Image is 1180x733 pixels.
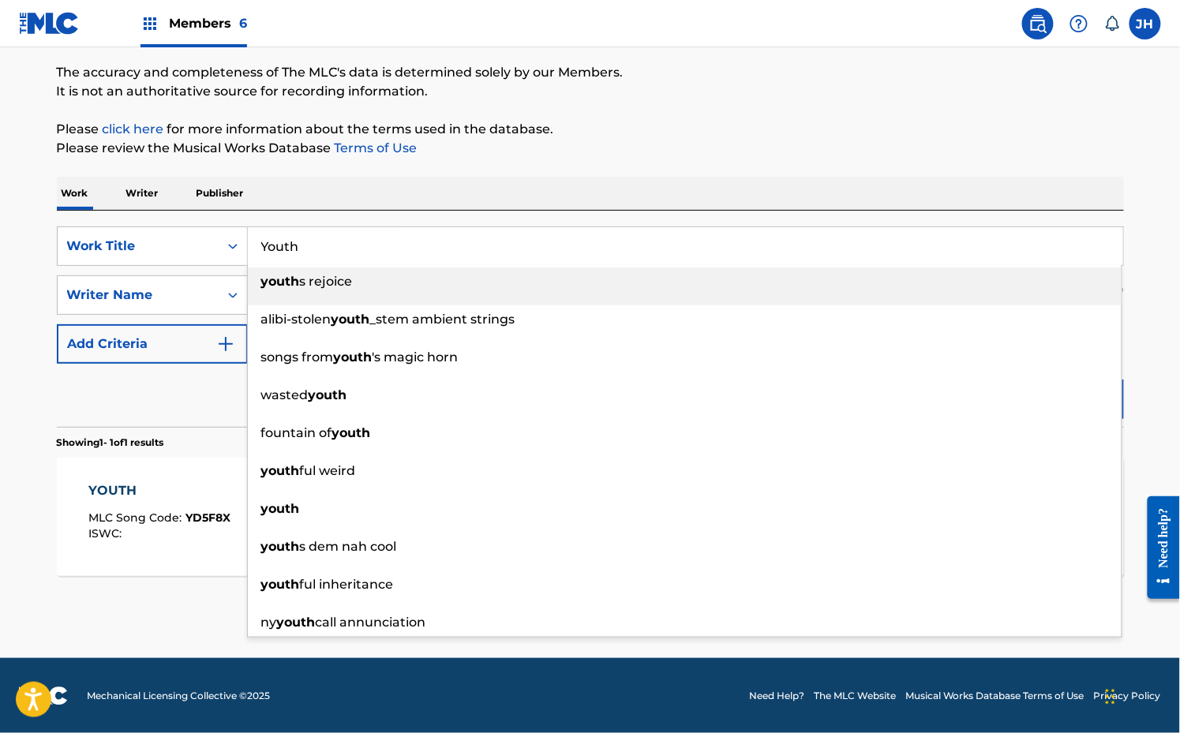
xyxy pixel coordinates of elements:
[261,387,309,402] span: wasted
[57,63,1124,82] p: The accuracy and completeness of The MLC's data is determined solely by our Members.
[261,615,277,630] span: ny
[261,463,300,478] strong: youth
[261,425,332,440] span: fountain of
[261,274,300,289] strong: youth
[261,501,300,516] strong: youth
[1022,8,1054,39] a: Public Search
[57,139,1124,158] p: Please review the Musical Works Database
[1106,673,1115,720] div: Drag
[300,463,356,478] span: ful weird
[88,481,230,500] div: YOUTH
[57,226,1124,427] form: Search Form
[373,350,459,365] span: 's magic horn
[239,16,247,31] span: 6
[19,686,68,705] img: logo
[57,458,1124,576] a: YOUTHMLC Song Code:YD5F8XISWC:Writers (3)[PERSON_NAME], [PERSON_NAME], [PERSON_NAME]Recording Art...
[1136,484,1180,611] iframe: Resource Center
[192,177,249,210] p: Publisher
[300,539,397,554] span: s dem nah cool
[277,615,316,630] strong: youth
[1101,657,1180,733] iframe: Chat Widget
[1094,689,1161,703] a: Privacy Policy
[309,387,347,402] strong: youth
[67,286,209,305] div: Writer Name
[1063,8,1095,39] div: Help
[261,539,300,554] strong: youth
[332,140,418,155] a: Terms of Use
[332,425,371,440] strong: youth
[57,82,1124,101] p: It is not an authoritative source for recording information.
[261,350,334,365] span: songs from
[300,577,394,592] span: ful inheritance
[334,350,373,365] strong: youth
[316,615,426,630] span: call annunciation
[122,177,163,210] p: Writer
[905,689,1084,703] a: Musical Works Database Terms of Use
[370,312,515,327] span: _stem ambient strings
[749,689,804,703] a: Need Help?
[87,689,270,703] span: Mechanical Licensing Collective © 2025
[1069,14,1088,33] img: help
[19,12,80,35] img: MLC Logo
[261,577,300,592] strong: youth
[57,436,164,450] p: Showing 1 - 1 of 1 results
[1129,8,1161,39] div: User Menu
[57,120,1124,139] p: Please for more information about the terms used in the database.
[88,526,125,540] span: ISWC :
[300,274,353,289] span: s rejoice
[1028,14,1047,33] img: search
[57,177,93,210] p: Work
[103,122,164,137] a: click here
[169,14,247,32] span: Members
[1104,16,1120,32] div: Notifications
[140,14,159,33] img: Top Rightsholders
[332,312,370,327] strong: youth
[185,510,230,525] span: YD5F8X
[216,335,235,353] img: 9d2ae6d4665cec9f34b9.svg
[67,237,209,256] div: Work Title
[57,324,248,364] button: Add Criteria
[814,689,896,703] a: The MLC Website
[261,312,332,327] span: alibi-stolen
[88,510,185,525] span: MLC Song Code :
